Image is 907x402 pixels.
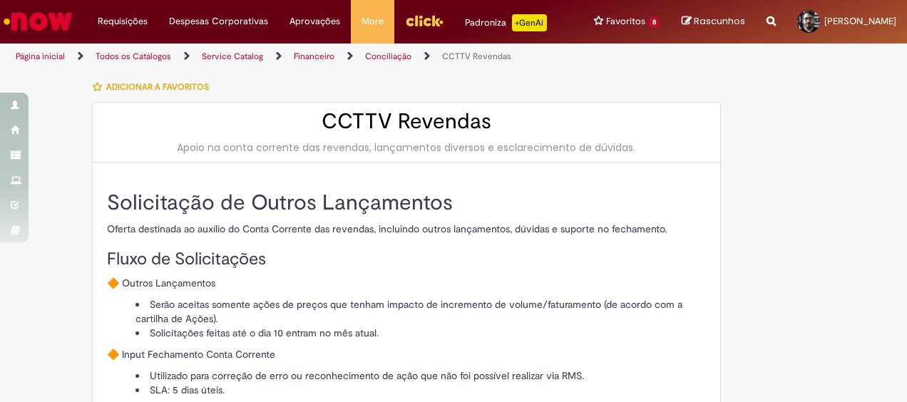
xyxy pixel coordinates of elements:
[107,347,706,361] p: 🔶 Input Fechamento Conta Corrente
[169,14,268,29] span: Despesas Corporativas
[202,51,263,62] a: Service Catalog
[648,16,660,29] span: 8
[107,222,706,236] p: Oferta destinada ao auxílio do Conta Corrente das revendas, incluindo outros lançamentos, dúvidas...
[512,14,547,31] p: +GenAi
[11,43,594,70] ul: Trilhas de página
[135,383,706,397] li: SLA: 5 dias úteis.
[135,368,706,383] li: Utilizado para correção de erro ou reconhecimento de ação que não foi possível realizar via RMS.
[405,10,444,31] img: click_logo_yellow_360x200.png
[16,51,65,62] a: Página inicial
[98,14,148,29] span: Requisições
[107,250,706,269] h3: Fluxo de Solicitações
[294,51,334,62] a: Financeiro
[106,81,209,93] span: Adicionar a Favoritos
[135,326,706,340] li: Solicitações feitas até o dia 10 entram no mês atual.
[362,14,384,29] span: More
[96,51,171,62] a: Todos os Catálogos
[92,72,217,102] button: Adicionar a Favoritos
[694,14,745,28] span: Rascunhos
[682,15,745,29] a: Rascunhos
[107,110,706,133] h2: CCTTV Revendas
[135,297,706,326] li: Serão aceitas somente ações de preços que tenham impacto de incremento de volume/faturamento (de ...
[107,276,706,290] p: 🔶 Outros Lançamentos
[365,51,411,62] a: Conciliação
[824,15,896,27] span: [PERSON_NAME]
[465,14,547,31] div: Padroniza
[107,140,706,155] div: Apoio na conta corrente das revendas, lançamentos diversos e esclarecimento de dúvidas.
[1,7,75,36] img: ServiceNow
[606,14,645,29] span: Favoritos
[289,14,340,29] span: Aprovações
[107,191,706,215] h2: Solicitação de Outros Lançamentos
[442,51,511,62] a: CCTTV Revendas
